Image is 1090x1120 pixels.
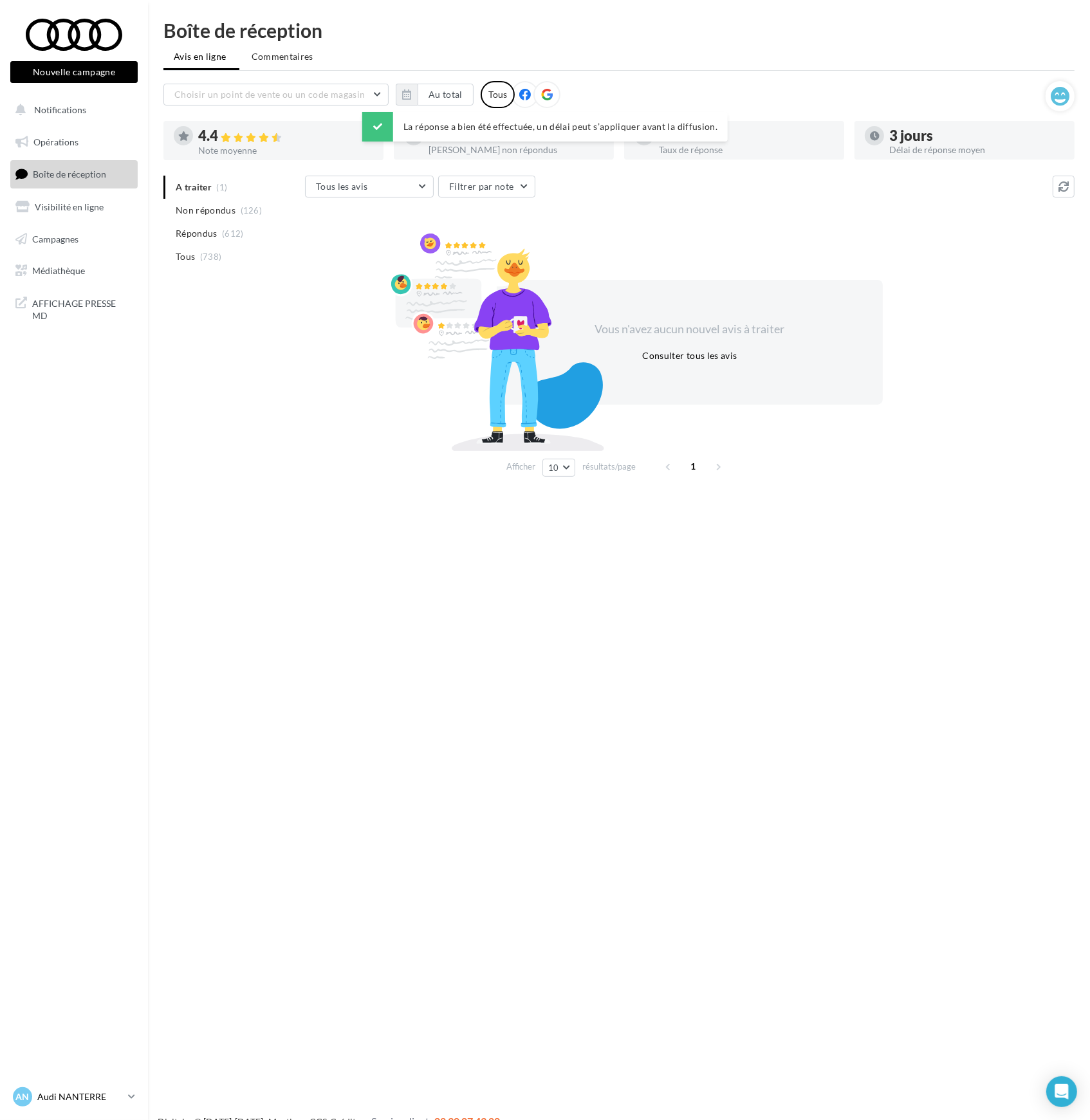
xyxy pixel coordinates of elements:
[683,456,704,477] span: 1
[32,265,85,276] span: Médiathèque
[8,129,140,156] a: Opérations
[8,160,140,188] a: Boîte de réception
[37,1090,123,1103] p: Audi NANTERRE
[33,136,79,147] span: Opérations
[316,181,368,192] span: Tous les avis
[8,226,140,253] a: Campagnes
[200,252,222,262] span: (738)
[252,50,313,63] span: Commentaires
[659,145,834,154] div: Taux de réponse
[35,201,104,212] span: Visibilité en ligne
[16,1090,30,1103] span: AN
[176,204,236,217] span: Non répondus
[889,145,1064,154] div: Délai de réponse moyen
[176,250,195,263] span: Tous
[163,21,1075,40] div: Boîte de réception
[198,129,373,143] div: 4.4
[241,205,263,216] span: (126)
[396,84,474,106] button: Au total
[1046,1076,1077,1107] div: Open Intercom Messenger
[8,194,140,221] a: Visibilité en ligne
[10,1085,138,1109] a: AN Audi NANTERRE
[174,89,365,100] span: Choisir un point de vente ou un code magasin
[163,84,389,106] button: Choisir un point de vente ou un code magasin
[10,61,138,83] button: Nouvelle campagne
[8,96,135,124] button: Notifications
[506,461,535,473] span: Afficher
[889,129,1064,143] div: 3 jours
[542,459,575,477] button: 10
[8,257,140,284] a: Médiathèque
[198,146,373,155] div: Note moyenne
[418,84,474,106] button: Au total
[481,81,515,108] div: Tous
[579,321,800,338] div: Vous n'avez aucun nouvel avis à traiter
[32,233,79,244] span: Campagnes
[34,104,86,115] span: Notifications
[362,112,728,142] div: La réponse a bien été effectuée, un délai peut s’appliquer avant la diffusion.
[176,227,217,240] span: Répondus
[222,228,244,239] span: (612)
[637,348,742,363] button: Consulter tous les avis
[438,176,535,197] button: Filtrer par note
[548,463,559,473] span: 10
[8,289,140,327] a: AFFICHAGE PRESSE MD
[659,129,834,143] div: 83 %
[582,461,636,473] span: résultats/page
[32,295,133,322] span: AFFICHAGE PRESSE MD
[305,176,434,197] button: Tous les avis
[33,169,106,179] span: Boîte de réception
